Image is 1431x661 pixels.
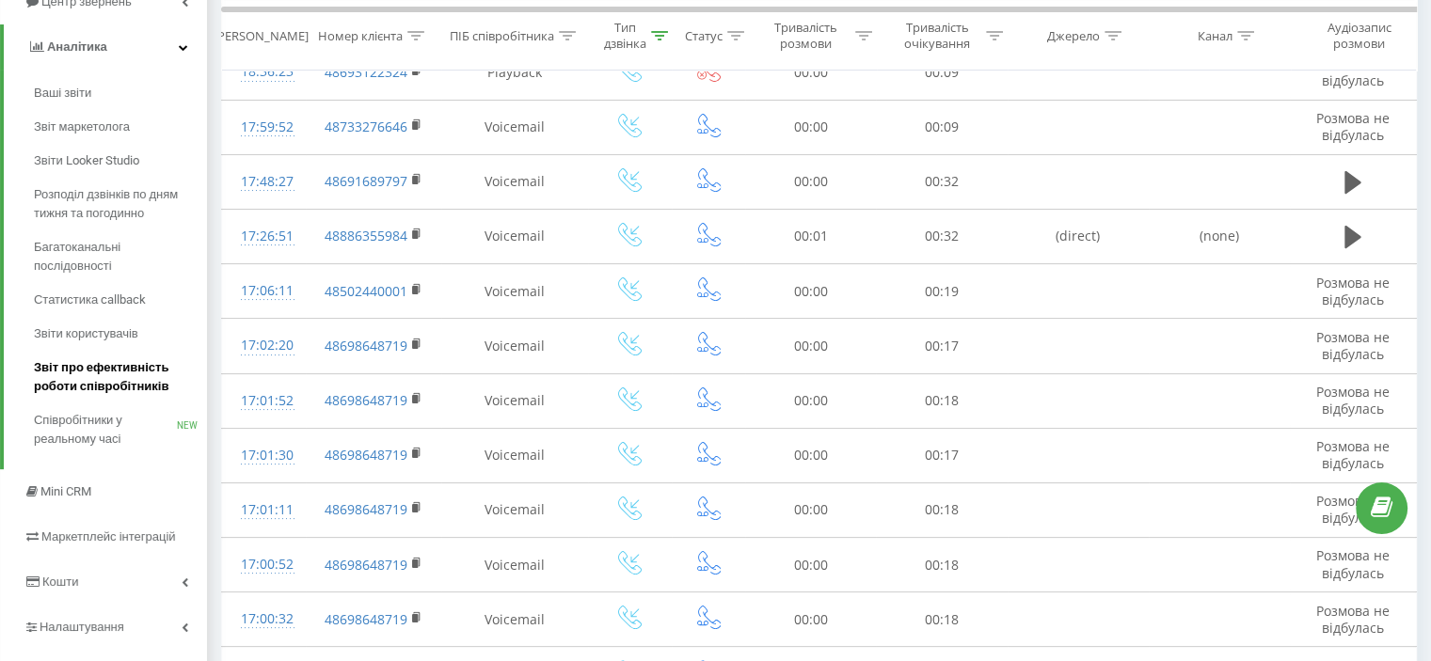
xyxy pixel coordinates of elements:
[34,403,207,456] a: Співробітники у реальному часіNEW
[745,154,876,209] td: 00:00
[34,151,139,170] span: Звіти Looker Studio
[34,185,198,223] span: Розподіл дзвінків по дням тижня та погодинно
[34,118,130,136] span: Звіт маркетолога
[876,209,1007,263] td: 00:32
[40,620,124,634] span: Налаштування
[325,391,407,409] a: 48698648719
[214,27,309,43] div: [PERSON_NAME]
[876,592,1007,647] td: 00:18
[325,610,407,628] a: 48698648719
[441,100,588,154] td: Voicemail
[685,27,723,43] div: Статус
[1316,109,1390,144] span: Розмова не відбулась
[745,209,876,263] td: 00:01
[34,84,91,102] span: Ваші звіти
[441,482,588,537] td: Voicemail
[441,428,588,482] td: Voicemail
[34,238,198,275] span: Багатоканальні послідовності
[876,538,1007,592] td: 00:18
[441,592,588,647] td: Voicemail
[41,529,176,543] span: Маркетплейс інтеграцій
[876,373,1007,428] td: 00:18
[1316,328,1390,363] span: Розмова не відбулась
[1149,209,1290,263] td: (none)
[876,100,1007,154] td: 00:09
[745,264,876,319] td: 00:00
[241,273,287,309] div: 17:06:11
[34,411,177,449] span: Співробітники у реальному часі
[325,556,407,574] a: 48698648719
[745,538,876,592] td: 00:00
[441,538,588,592] td: Voicemail
[325,500,407,518] a: 48698648719
[241,492,287,528] div: 17:01:11
[241,383,287,419] div: 17:01:52
[876,428,1007,482] td: 00:17
[241,327,287,364] div: 17:02:20
[325,337,407,354] a: 48698648719
[34,76,207,110] a: Ваші звіти
[441,209,588,263] td: Voicemail
[34,358,198,396] span: Звіт про ефективність роботи співробітників
[876,482,1007,537] td: 00:18
[745,319,876,373] td: 00:00
[241,546,287,583] div: 17:00:52
[1308,20,1411,52] div: Аудіозапис розмови
[1047,27,1100,43] div: Джерело
[325,446,407,464] a: 48698648719
[34,317,207,351] a: Звіти користувачів
[441,373,588,428] td: Voicemail
[745,45,876,100] td: 00:00
[876,264,1007,319] td: 00:19
[745,100,876,154] td: 00:00
[47,39,107,54] span: Аналiтика
[1316,383,1390,417] span: Розмова не відбулась
[241,54,287,90] div: 18:36:23
[34,351,207,403] a: Звіт про ефективність роботи співробітників
[318,27,403,43] div: Номер клієнта
[325,172,407,190] a: 48691689797
[876,45,1007,100] td: 00:09
[441,264,588,319] td: Voicemail
[745,373,876,428] td: 00:00
[1316,602,1390,637] span: Розмова не відбулась
[441,45,588,100] td: Playback
[1316,546,1390,581] span: Розмова не відбулась
[34,283,207,317] a: Статистика callback
[4,24,207,70] a: Аналiтика
[1316,492,1390,527] span: Розмова не відбулась
[1316,55,1390,89] span: Розмова не відбулась
[241,109,287,146] div: 17:59:52
[1198,27,1232,43] div: Канал
[241,437,287,474] div: 17:01:30
[34,291,146,309] span: Статистика callback
[441,154,588,209] td: Voicemail
[441,319,588,373] td: Voicemail
[1316,274,1390,308] span: Розмова не відбулась
[762,20,850,52] div: Тривалість розмови
[894,20,981,52] div: Тривалість очікування
[34,230,207,283] a: Багатоканальні послідовності
[745,482,876,537] td: 00:00
[1316,437,1390,472] span: Розмова не відбулась
[325,118,407,135] a: 48733276646
[42,574,78,589] span: Кошти
[450,27,554,43] div: ПІБ співробітника
[325,282,407,300] a: 48502440001
[34,324,138,343] span: Звіти користувачів
[34,178,207,230] a: Розподіл дзвінків по дням тижня та погодинно
[876,154,1007,209] td: 00:32
[325,63,407,81] a: 48693122324
[745,428,876,482] td: 00:00
[34,110,207,144] a: Звіт маркетолога
[604,20,646,52] div: Тип дзвінка
[241,218,287,255] div: 17:26:51
[241,601,287,637] div: 17:00:32
[1008,209,1149,263] td: (direct)
[40,484,91,498] span: Mini CRM
[876,319,1007,373] td: 00:17
[241,164,287,200] div: 17:48:27
[325,227,407,244] a: 48886355984
[34,144,207,178] a: Звіти Looker Studio
[745,592,876,647] td: 00:00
